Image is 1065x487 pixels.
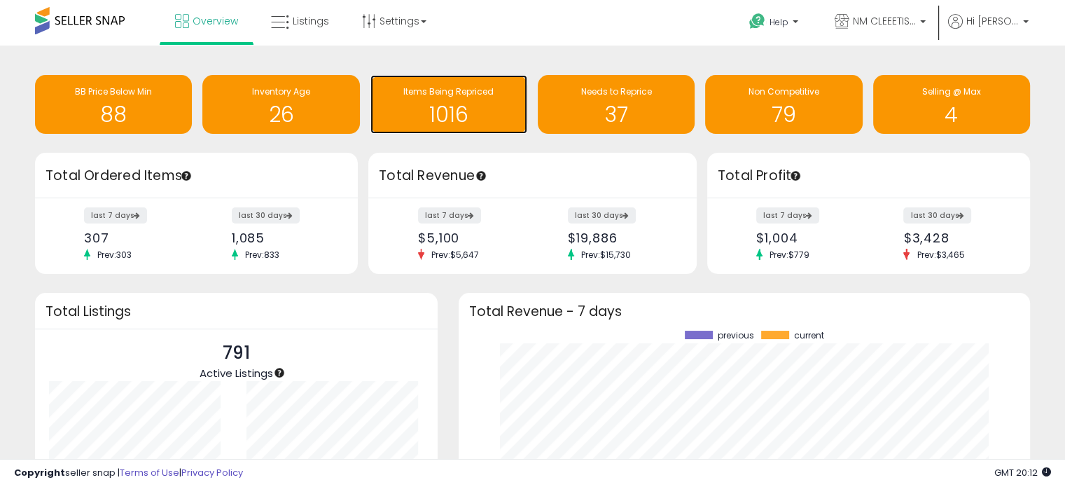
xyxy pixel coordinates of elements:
span: Prev: $15,730 [574,249,638,261]
span: Prev: $779 [763,249,816,261]
a: BB Price Below Min 88 [35,75,192,134]
span: current [794,331,824,341]
a: Selling @ Max 4 [873,75,1030,134]
span: Prev: $5,647 [424,249,486,261]
label: last 7 days [84,207,147,224]
span: BB Price Below Min [75,85,152,97]
span: Inventory Age [252,85,310,97]
a: Items Being Repriced 1016 [370,75,527,134]
div: 307 [84,231,186,245]
h1: 88 [42,103,185,126]
h3: Total Revenue - 7 days [469,306,1019,317]
span: 2025-08-12 20:12 GMT [994,466,1051,479]
h1: 4 [880,103,1023,126]
h3: Total Revenue [379,166,686,186]
label: last 30 days [232,207,300,224]
div: Tooltip anchor [475,170,487,182]
label: last 30 days [903,207,971,224]
div: $5,100 [418,231,522,245]
a: Non Competitive 79 [705,75,862,134]
span: Listings [293,14,329,28]
div: Tooltip anchor [273,366,286,379]
div: $1,004 [756,231,858,245]
span: Prev: 303 [90,249,139,261]
span: Prev: 833 [238,249,286,261]
span: NM CLEEETIS LLC [853,14,916,28]
label: last 7 days [418,207,481,224]
span: Overview [193,14,238,28]
span: Non Competitive [749,85,819,97]
a: Hi [PERSON_NAME] [948,14,1029,46]
div: $19,886 [568,231,672,245]
label: last 30 days [568,207,636,224]
h1: 1016 [377,103,520,126]
span: Items Being Repriced [403,85,494,97]
div: Tooltip anchor [180,170,193,182]
span: Needs to Reprice [581,85,652,97]
div: seller snap | | [14,467,243,480]
span: Active Listings [200,366,273,380]
span: Prev: $3,465 [910,249,971,261]
h3: Total Ordered Items [46,166,347,186]
a: Terms of Use [120,466,179,479]
a: Privacy Policy [181,466,243,479]
h1: 37 [545,103,688,126]
div: 1,085 [232,231,333,245]
p: 791 [200,340,273,366]
h3: Total Listings [46,306,427,317]
label: last 7 days [756,207,819,224]
h1: 26 [209,103,352,126]
div: Tooltip anchor [789,170,802,182]
a: Help [738,2,812,46]
h3: Total Profit [718,166,1019,186]
strong: Copyright [14,466,65,479]
span: Help [770,16,788,28]
a: Inventory Age 26 [202,75,359,134]
h1: 79 [712,103,855,126]
i: Get Help [749,13,766,30]
a: Needs to Reprice 37 [538,75,695,134]
span: Hi [PERSON_NAME] [966,14,1019,28]
span: previous [718,331,754,341]
div: $3,428 [903,231,1005,245]
span: Selling @ Max [922,85,981,97]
